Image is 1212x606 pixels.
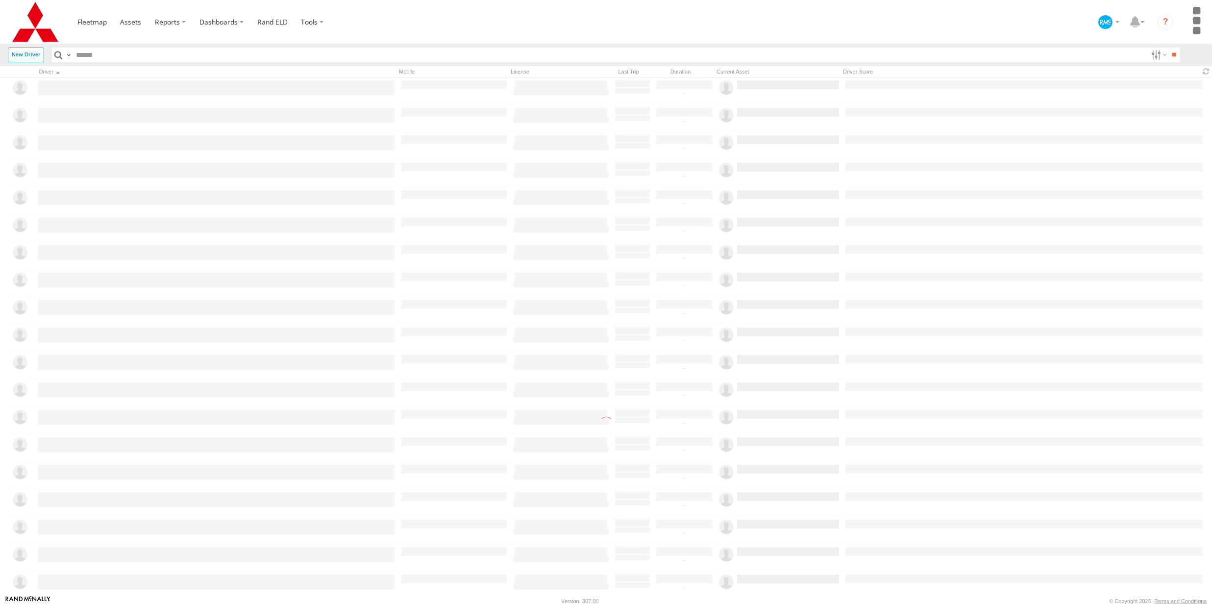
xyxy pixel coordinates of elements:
[10,2,61,41] img: mitsubishi.svg
[508,67,606,76] div: License
[65,48,73,62] label: Search Query
[651,67,710,76] div: Duration
[396,67,504,76] div: Mobile
[610,67,647,76] div: Last Trip
[1147,48,1168,62] label: Search Filter Options
[8,48,44,62] label: Create New Driver
[1109,598,1207,604] div: © Copyright 2025 -
[1094,15,1123,29] div: Demo Account
[5,596,50,606] a: Visit our Website
[1155,598,1207,604] a: Terms and Conditions
[36,67,393,76] div: Click to Sort
[1158,14,1173,30] i: ?
[561,598,598,604] div: Version: 307.00
[841,67,1197,76] div: Driver Score
[714,67,837,76] div: Current Asset
[1200,67,1212,76] span: Refresh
